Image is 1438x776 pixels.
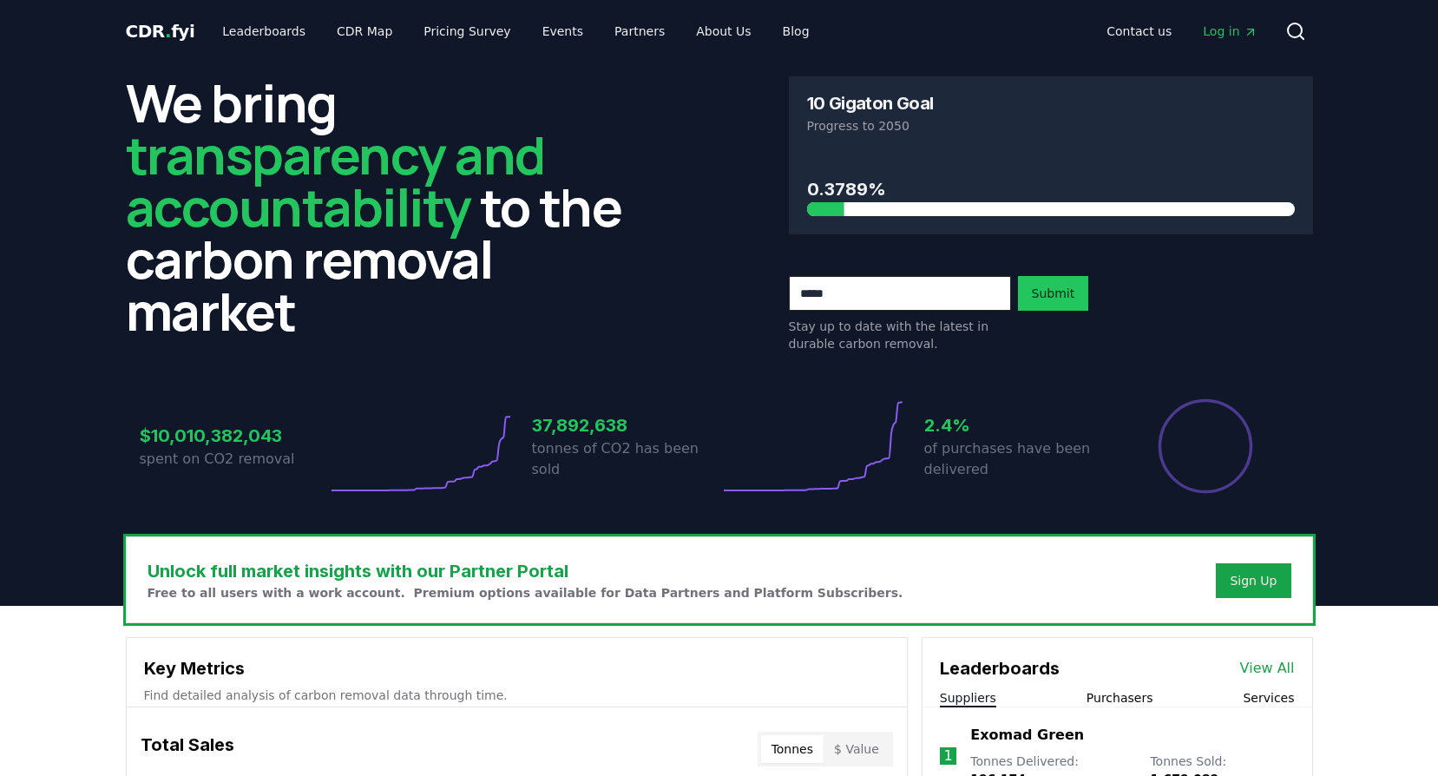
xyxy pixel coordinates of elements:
[824,735,890,763] button: $ Value
[940,655,1060,681] h3: Leaderboards
[943,746,952,766] p: 1
[1018,276,1089,311] button: Submit
[807,117,1295,135] p: Progress to 2050
[208,16,319,47] a: Leaderboards
[1093,16,1271,47] nav: Main
[126,119,545,242] span: transparency and accountability
[807,176,1295,202] h3: 0.3789%
[1157,398,1254,495] div: Percentage of sales delivered
[532,438,719,480] p: tonnes of CO2 has been sold
[789,318,1011,352] p: Stay up to date with the latest in durable carbon removal.
[165,21,171,42] span: .
[940,689,996,707] button: Suppliers
[144,687,890,704] p: Find detailed analysis of carbon removal data through time.
[126,19,195,43] a: CDR.fyi
[144,655,890,681] h3: Key Metrics
[761,735,824,763] button: Tonnes
[924,438,1112,480] p: of purchases have been delivered
[126,21,195,42] span: CDR fyi
[529,16,597,47] a: Events
[410,16,524,47] a: Pricing Survey
[807,95,934,112] h3: 10 Gigaton Goal
[682,16,765,47] a: About Us
[1087,689,1153,707] button: Purchasers
[141,732,234,766] h3: Total Sales
[148,584,903,602] p: Free to all users with a work account. Premium options available for Data Partners and Platform S...
[1189,16,1271,47] a: Log in
[1240,658,1295,679] a: View All
[532,412,719,438] h3: 37,892,638
[140,423,327,449] h3: $10,010,382,043
[208,16,823,47] nav: Main
[601,16,679,47] a: Partners
[1243,689,1294,707] button: Services
[970,725,1084,746] a: Exomad Green
[1230,572,1277,589] a: Sign Up
[323,16,406,47] a: CDR Map
[1093,16,1185,47] a: Contact us
[148,558,903,584] h3: Unlock full market insights with our Partner Portal
[1203,23,1257,40] span: Log in
[140,449,327,470] p: spent on CO2 removal
[126,76,650,337] h2: We bring to the carbon removal market
[769,16,824,47] a: Blog
[924,412,1112,438] h3: 2.4%
[1216,563,1290,598] button: Sign Up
